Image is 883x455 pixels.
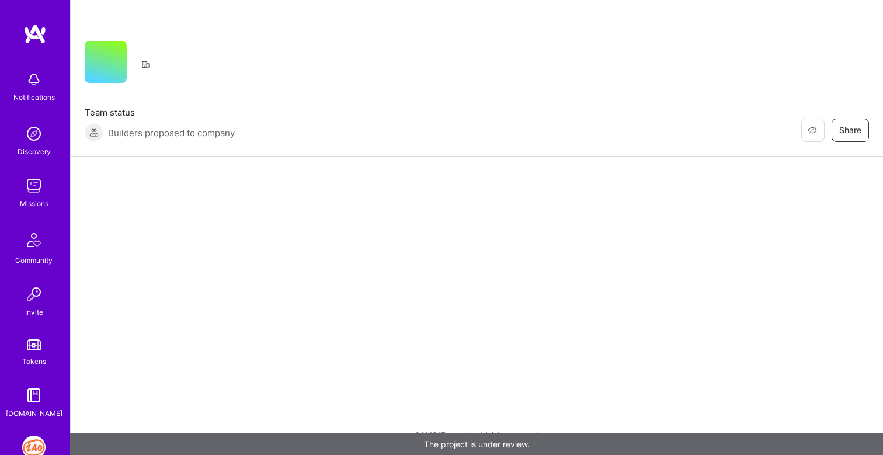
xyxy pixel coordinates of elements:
[20,197,48,210] div: Missions
[808,126,817,135] i: icon EyeClosed
[22,283,46,306] img: Invite
[25,306,43,318] div: Invite
[13,91,55,103] div: Notifications
[22,384,46,407] img: guide book
[70,433,883,455] div: The project is under review.
[832,119,869,142] button: Share
[141,60,150,69] i: icon CompanyGray
[20,226,48,254] img: Community
[22,174,46,197] img: teamwork
[108,127,235,139] span: Builders proposed to company
[22,122,46,145] img: discovery
[18,145,51,158] div: Discovery
[6,407,62,419] div: [DOMAIN_NAME]
[22,355,46,367] div: Tokens
[85,106,235,119] span: Team status
[15,254,53,266] div: Community
[27,339,41,350] img: tokens
[85,123,103,142] img: Builders proposed to company
[22,68,46,91] img: bell
[839,124,861,136] span: Share
[23,23,47,44] img: logo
